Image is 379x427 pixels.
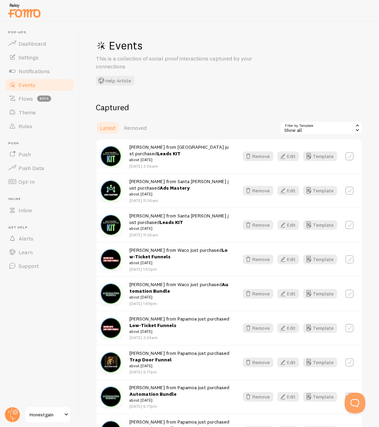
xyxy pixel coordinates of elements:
button: Remove [243,151,273,161]
a: Dashboard [4,37,75,50]
button: Template [303,323,337,333]
small: about [DATE] [129,397,230,403]
a: Edit [277,289,303,299]
a: Edit [277,255,303,264]
a: Removed [120,121,151,135]
h1: Events [96,38,302,53]
a: Automation Bundle [129,391,176,397]
button: Edit [277,220,299,230]
a: Honestgain [25,406,71,423]
div: Show all [280,121,363,135]
button: Template [303,255,337,264]
p: [DATE] 6:17pm [129,403,230,409]
small: about [DATE] [129,191,230,197]
button: Remove [243,358,273,367]
a: Learn [4,245,75,259]
span: Events [19,81,35,88]
button: Edit [277,358,299,367]
span: Inline [8,197,75,201]
button: Edit [277,289,299,299]
button: Template [303,392,337,402]
button: Remove [243,220,273,230]
span: [PERSON_NAME] from Santa [PERSON_NAME] just purchased [129,178,230,198]
a: Trap Door Funnel [129,357,172,363]
a: Edit [277,358,303,367]
small: about [DATE] [129,328,230,335]
a: Edit [277,323,303,333]
p: [DATE] 1:50pm [129,266,230,272]
button: Edit [277,151,299,161]
a: Push [4,147,75,161]
span: Honestgain [30,411,62,419]
span: [PERSON_NAME] from Papamoa just purchased [129,350,230,369]
button: Edit [277,392,299,402]
span: Rules [19,123,32,130]
p: [DATE] 1:49pm [129,301,230,306]
a: Alerts [4,232,75,245]
a: Edit [277,392,303,402]
small: about [DATE] [129,294,230,300]
button: Edit [277,323,299,333]
img: 4HUA6QApQnixY3iRphsK [101,352,121,373]
img: BwzvrzI3R4T7Qy2wrXwL [101,249,121,270]
span: [PERSON_NAME] from Papamoa just purchased [129,384,230,404]
span: [PERSON_NAME] from Waco just purchased [129,281,230,301]
a: Support [4,259,75,273]
small: about [DATE] [129,363,230,369]
button: Template [303,151,337,161]
a: Flows beta [4,92,75,105]
span: Pop-ups [8,30,75,35]
span: Latest [100,124,116,131]
a: Leads KIT [157,150,181,157]
button: Remove [243,323,273,333]
a: Theme [4,105,75,119]
img: 9mZHSrDrQmyWCXHbPp9u [101,215,121,235]
span: Get Help [8,225,75,230]
small: about [DATE] [129,260,230,266]
img: 9mZHSrDrQmyWCXHbPp9u [101,146,121,167]
a: Latest [96,121,120,135]
a: Automation Bundle [129,281,228,294]
span: Alerts [19,235,33,242]
img: BwzvrzI3R4T7Qy2wrXwL [101,318,121,338]
a: Rules [4,119,75,133]
span: Opt-In [19,178,35,185]
a: Low-Ticket Funnels [129,247,228,260]
button: Template [303,358,337,367]
button: Edit [277,255,299,264]
span: [PERSON_NAME] from Waco just purchased [129,247,230,266]
span: [PERSON_NAME] from [GEOGRAPHIC_DATA] just purchased [129,144,230,163]
span: Notifications [19,68,50,75]
a: Notifications [4,64,75,78]
p: [DATE] 11:36am [129,232,230,238]
iframe: Help Scout Beacon - Open [345,393,365,413]
a: Events [4,78,75,92]
button: Remove [243,392,273,402]
img: 4FrIOfL3RdC3fwXMnxmA [101,283,121,304]
span: Inline [19,207,32,214]
span: Theme [19,109,36,116]
button: Template [303,186,337,195]
a: Leads KIT [160,219,183,225]
span: Push Data [19,165,44,171]
a: Template [303,220,337,230]
span: Push [8,141,75,146]
a: Edit [277,220,303,230]
span: Dashboard [19,40,46,47]
a: Opt-In [4,175,75,189]
button: Edit [277,186,299,195]
img: ECdEJcLBQ9i7RWpDWCgX [101,180,121,201]
button: Template [303,289,337,299]
a: Push Data [4,161,75,175]
a: Settings [4,50,75,64]
img: fomo-relay-logo-orange.svg [7,2,42,19]
span: Push [19,151,31,158]
span: [PERSON_NAME] from Santa [PERSON_NAME] just purchased [129,213,230,232]
p: This is a collection of social proof interactions captured by your connections [96,55,261,70]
